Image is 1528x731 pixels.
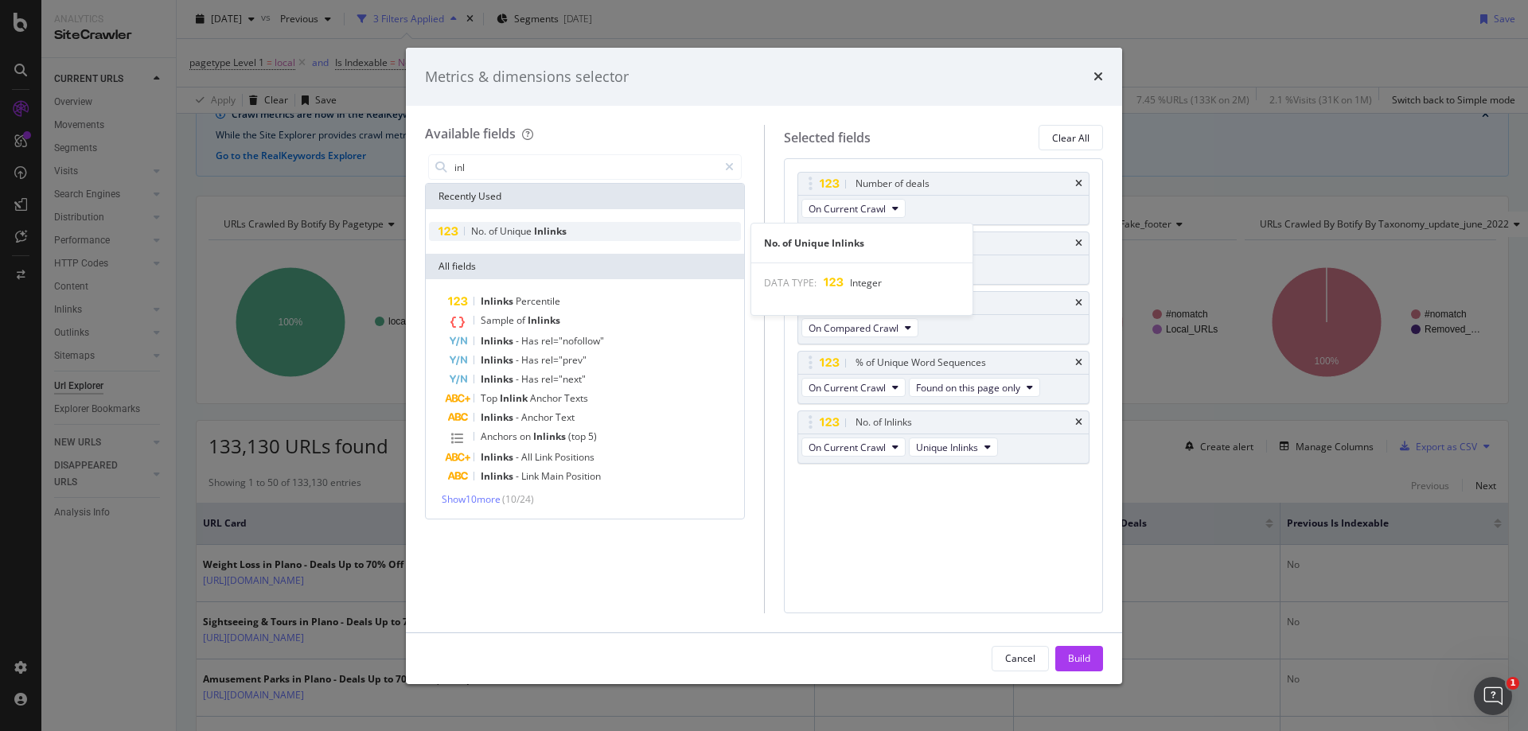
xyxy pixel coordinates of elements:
[1068,651,1090,665] div: Build
[797,291,1090,344] div: Previous Is IndexabletimesOn Compared Crawl
[516,294,560,308] span: Percentile
[797,351,1090,404] div: % of Unique Word SequencestimesOn Current CrawlFound on this page only
[500,391,530,405] span: Inlink
[568,430,588,443] span: (top
[481,469,516,483] span: Inlinks
[453,155,718,179] input: Search by field name
[992,646,1049,671] button: Cancel
[530,391,564,405] span: Anchor
[850,276,882,290] span: Integer
[801,378,906,397] button: On Current Crawl
[541,469,566,483] span: Main
[516,469,521,483] span: -
[481,313,516,327] span: Sample
[481,410,516,424] span: Inlinks
[1075,298,1082,308] div: times
[516,313,528,327] span: of
[516,353,521,367] span: -
[1039,125,1103,150] button: Clear All
[564,391,588,405] span: Texts
[566,469,601,483] span: Position
[856,176,930,192] div: Number of deals
[797,410,1090,464] div: No. of InlinkstimesOn Current CrawlUnique Inlinks
[481,294,516,308] span: Inlinks
[406,48,1122,684] div: modal
[809,321,898,335] span: On Compared Crawl
[916,441,978,454] span: Unique Inlinks
[481,353,516,367] span: Inlinks
[909,378,1040,397] button: Found on this page only
[426,254,744,279] div: All fields
[1075,239,1082,248] div: times
[588,430,597,443] span: 5)
[801,199,906,218] button: On Current Crawl
[502,492,534,506] span: ( 10 / 24 )
[521,410,555,424] span: Anchor
[801,318,918,337] button: On Compared Crawl
[909,437,998,457] button: Unique Inlinks
[1474,677,1512,715] iframe: Intercom live chat
[541,334,604,348] span: rel="nofollow"
[856,414,912,430] div: No. of Inlinks
[801,437,906,457] button: On Current Crawl
[541,353,587,367] span: rel="prev"
[809,202,886,216] span: On Current Crawl
[916,381,1020,395] span: Found on this page only
[442,492,501,506] span: Show 10 more
[541,372,586,386] span: rel="next"
[489,224,500,238] span: of
[481,430,520,443] span: Anchors
[425,125,516,142] div: Available fields
[1055,646,1103,671] button: Build
[809,441,886,454] span: On Current Crawl
[856,355,986,371] div: % of Unique Word Sequences
[1075,179,1082,189] div: times
[516,450,521,464] span: -
[520,430,533,443] span: on
[516,334,521,348] span: -
[426,184,744,209] div: Recently Used
[797,172,1090,225] div: Number of dealstimesOn Current Crawl
[521,372,541,386] span: Has
[555,450,594,464] span: Positions
[555,410,575,424] span: Text
[809,381,886,395] span: On Current Crawl
[535,450,555,464] span: Link
[1052,131,1089,145] div: Clear All
[533,430,568,443] span: Inlinks
[1005,651,1035,665] div: Cancel
[764,276,817,290] span: DATA TYPE:
[481,450,516,464] span: Inlinks
[521,469,541,483] span: Link
[1093,67,1103,87] div: times
[425,67,629,87] div: Metrics & dimensions selector
[481,391,500,405] span: Top
[528,313,560,327] span: Inlinks
[516,372,521,386] span: -
[521,450,535,464] span: All
[481,372,516,386] span: Inlinks
[481,334,516,348] span: Inlinks
[751,236,973,250] div: No. of Unique Inlinks
[1075,358,1082,367] div: times
[1075,418,1082,427] div: times
[521,334,541,348] span: Has
[471,224,489,238] span: No.
[516,410,521,424] span: -
[784,129,871,147] div: Selected fields
[521,353,541,367] span: Has
[500,224,534,238] span: Unique
[1507,677,1519,690] span: 1
[534,224,567,238] span: Inlinks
